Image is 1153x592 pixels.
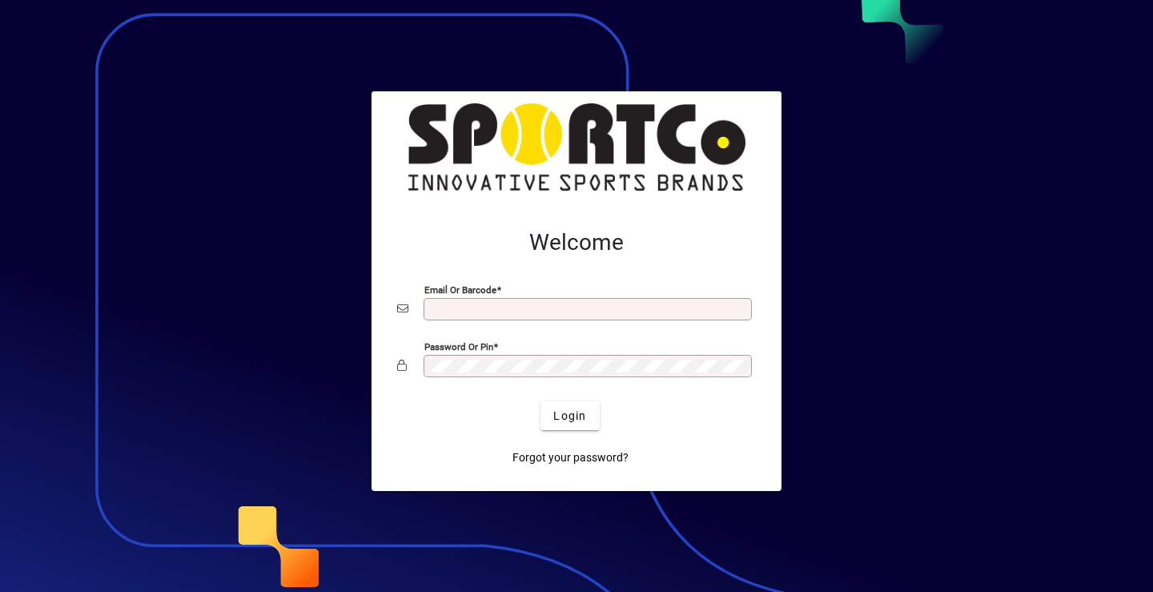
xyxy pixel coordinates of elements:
mat-label: Email or Barcode [424,284,496,296]
button: Login [540,401,599,430]
span: Login [553,408,586,425]
a: Forgot your password? [506,443,635,472]
h2: Welcome [397,229,756,256]
mat-label: Password or Pin [424,341,493,352]
span: Forgot your password? [512,449,629,466]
